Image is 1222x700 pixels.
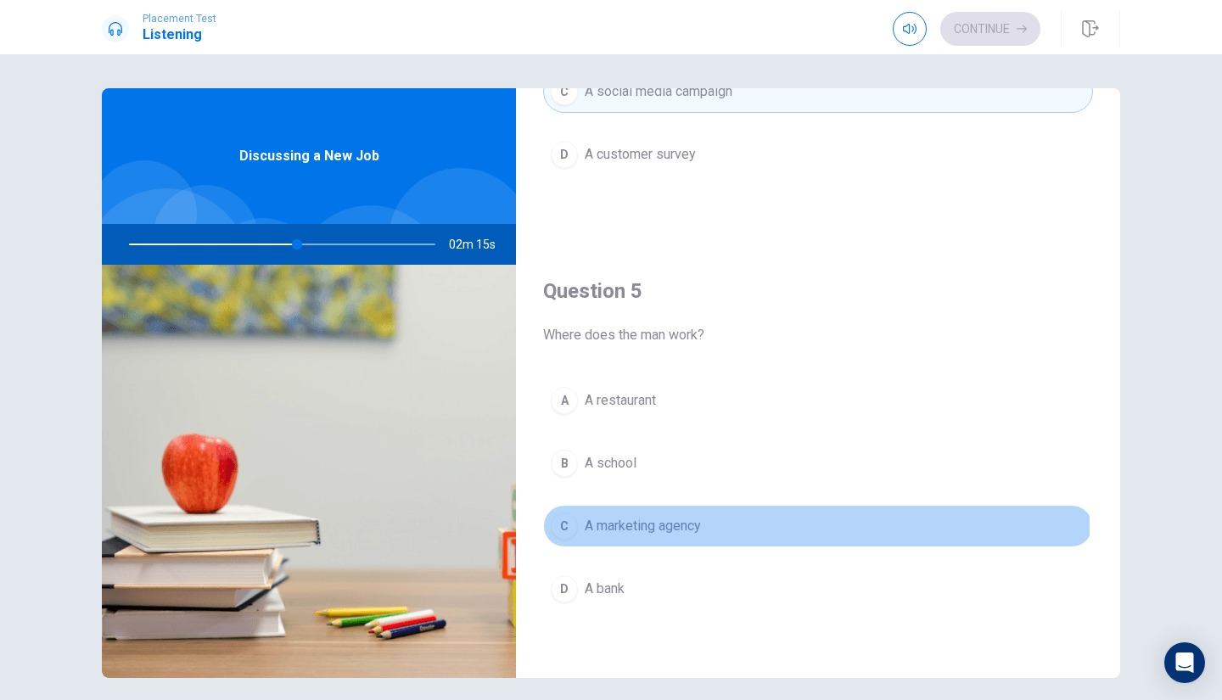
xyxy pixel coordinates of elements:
[543,133,1093,176] button: DA customer survey
[585,579,625,599] span: A bank
[543,70,1093,113] button: CA social media campaign
[143,25,216,45] h1: Listening
[585,144,696,165] span: A customer survey
[102,265,516,678] img: Discussing a New Job
[449,224,509,265] span: 02m 15s
[143,13,216,25] span: Placement Test
[239,146,379,166] span: Discussing a New Job
[543,325,1093,345] span: Where does the man work?
[543,442,1093,484] button: BA school
[551,512,578,540] div: C
[585,390,656,411] span: A restaurant
[543,379,1093,422] button: AA restaurant
[551,450,578,477] div: B
[543,505,1093,547] button: CA marketing agency
[551,575,578,602] div: D
[543,277,1093,305] h4: Question 5
[585,453,636,473] span: A school
[551,141,578,168] div: D
[551,78,578,105] div: C
[543,568,1093,610] button: DA bank
[551,387,578,414] div: A
[585,516,701,536] span: A marketing agency
[585,81,732,102] span: A social media campaign
[1164,642,1205,683] div: Open Intercom Messenger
